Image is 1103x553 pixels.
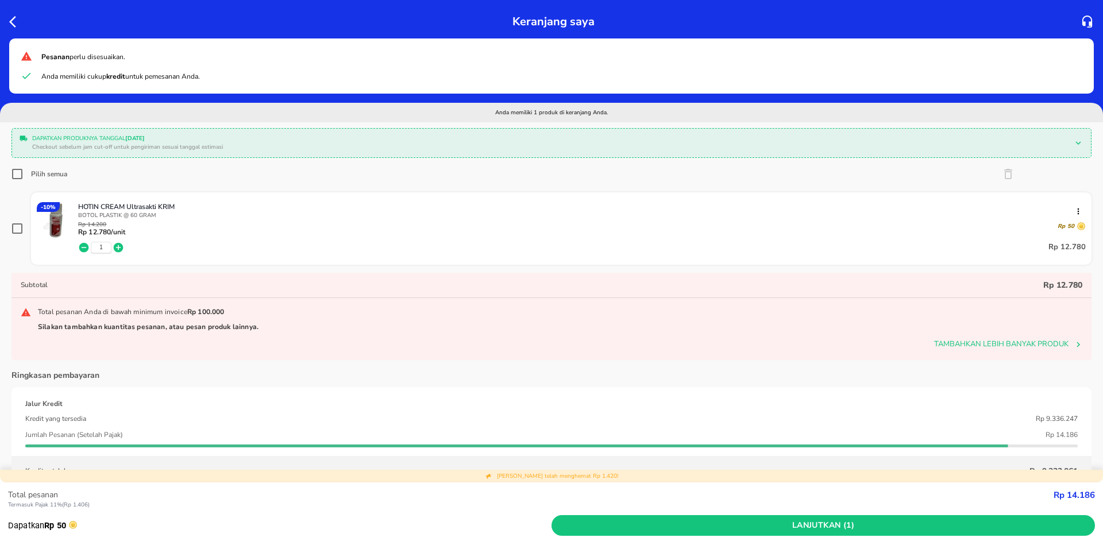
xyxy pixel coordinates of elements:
[41,72,200,81] span: Anda memiliki cukup untuk pemesanan Anda.
[25,430,123,440] p: Jumlah Pesanan (Setelah Pajak)
[78,222,125,228] p: Rp 14.200
[485,473,492,479] img: total discount
[106,72,125,81] strong: kredit
[99,243,103,252] button: 1
[1029,465,1078,477] p: Rp 9.322.061
[78,211,1086,219] p: BOTOL PLASTIK @ 60 GRAM
[1054,489,1095,501] strong: Rp 14.186
[556,519,1090,533] span: Lanjutkan (1)
[187,307,226,316] strong: Rp 100.000
[38,322,259,331] p: Silakan tambahkan kuantitas pesanan, atau pesan produk lainnya.
[1043,280,1082,291] p: Rp 12.780
[11,369,99,381] p: Ringkasan pembayaran
[78,228,125,236] p: Rp 12.780 /unit
[32,143,1066,152] p: Checkout sebelum jam cut-off untuk pengiriman sesuai tanggal estimasi
[934,338,1082,351] button: Tambahkan lebih banyak produk
[1058,222,1074,230] p: Rp 50
[37,202,75,240] img: HOTIN CREAM Ultrasakti KRIM
[41,52,70,61] strong: Pesanan
[25,466,105,476] p: Kredit setelah pemesanan
[25,399,63,409] p: Jalur Kredit
[37,202,60,212] div: - 10 %
[1046,430,1078,440] p: Rp 14.186
[25,413,86,424] p: Kredit yang tersedia
[15,132,1088,154] div: Dapatkan produknya tanggal[DATE]Checkout sebelum jam cut-off untuk pengiriman sesuai tanggal esti...
[31,169,67,179] div: Pilih semua
[934,337,1082,350] a: Tambahkan lebih banyak produk
[1036,413,1078,424] p: Rp 9.336.247
[8,519,551,532] p: Dapatkan
[1048,241,1086,254] p: Rp 12.780
[21,280,1043,289] p: Subtotal
[78,202,1077,211] p: HOTIN CREAM Ultrasakti KRIM
[8,501,1054,509] p: Termasuk Pajak 11% ( Rp 1.406 )
[125,134,145,142] b: [DATE]
[44,520,66,531] strong: Rp 50
[512,11,595,32] p: Keranjang saya
[8,489,1054,501] p: Total pesanan
[32,134,1066,143] p: Dapatkan produknya tanggal
[551,515,1095,536] button: Lanjutkan (1)
[38,307,259,316] p: Total pesanan Anda di bawah minimum invoice
[41,52,125,61] span: perlu disesuaikan.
